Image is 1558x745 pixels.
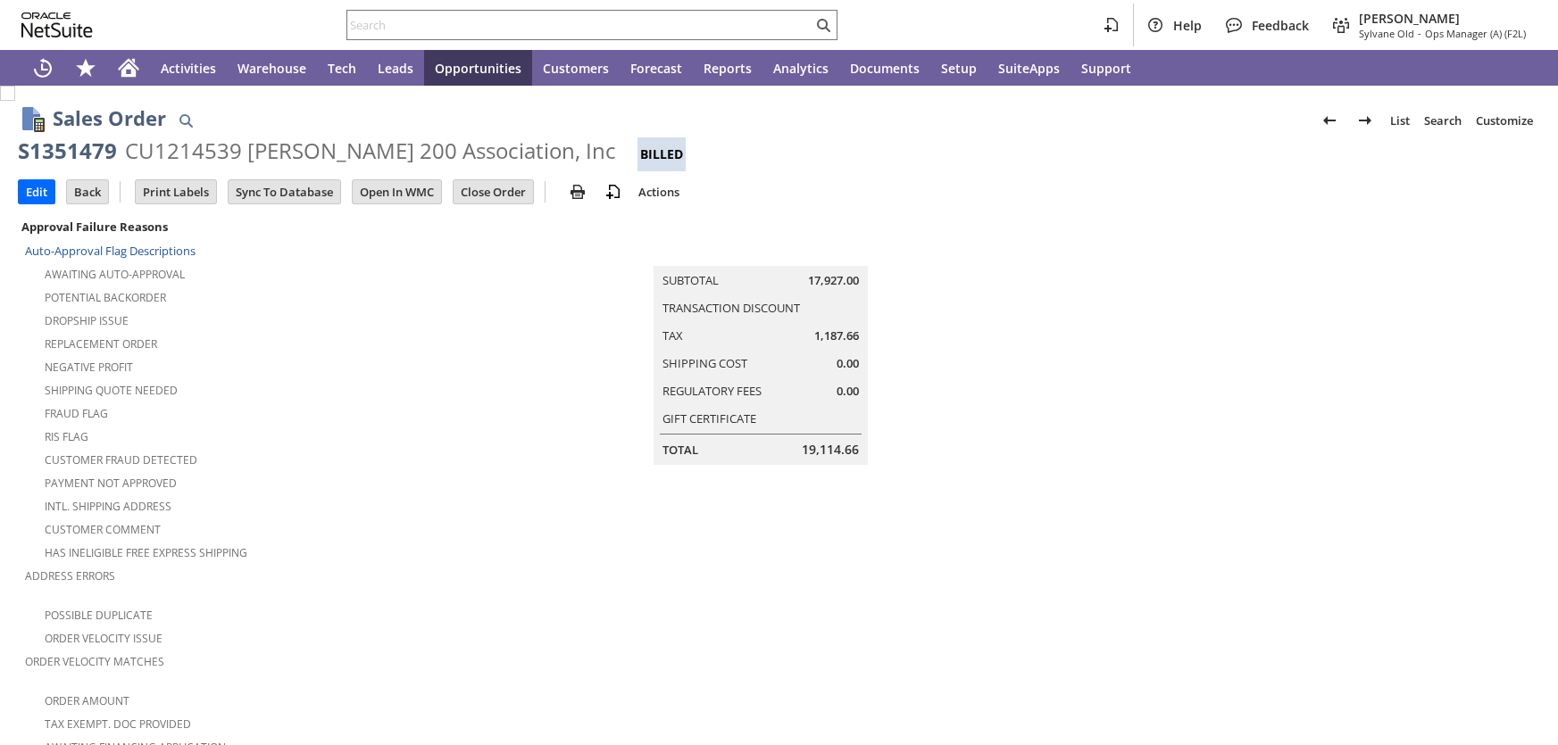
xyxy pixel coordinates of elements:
a: Subtotal [662,272,719,288]
span: - [1418,27,1421,40]
a: Warehouse [227,50,317,86]
input: Close Order [454,180,533,203]
a: SuiteApps [987,50,1071,86]
a: Tax Exempt. Doc Provided [45,716,191,732]
a: Forecast [620,50,693,86]
a: Search [1417,106,1469,135]
a: Setup [930,50,987,86]
a: Shipping Cost [662,355,747,371]
span: 0.00 [837,383,859,400]
img: Previous [1319,110,1340,131]
a: Transaction Discount [662,300,800,316]
a: Awaiting Auto-Approval [45,267,185,282]
a: Documents [839,50,930,86]
span: Leads [378,60,413,77]
span: Documents [850,60,920,77]
svg: Recent Records [32,57,54,79]
a: Intl. Shipping Address [45,499,171,514]
a: Replacement Order [45,336,157,352]
div: Billed [637,137,686,171]
span: Ops Manager (A) (F2L) [1425,27,1526,40]
span: Tech [328,60,356,77]
a: Reports [693,50,762,86]
span: Feedback [1252,17,1309,34]
img: Quick Find [175,110,196,131]
span: Sylvane Old [1359,27,1414,40]
div: S1351479 [18,137,117,165]
a: Total [662,442,698,458]
a: Analytics [762,50,839,86]
svg: Shortcuts [75,57,96,79]
input: Print Labels [136,180,216,203]
span: 19,114.66 [802,441,859,459]
a: Actions [631,184,687,200]
a: RIS flag [45,429,88,444]
input: Search [347,14,812,36]
div: Approval Failure Reasons [18,215,518,238]
span: Warehouse [237,60,306,77]
a: Tax [662,327,683,344]
span: Forecast [630,60,682,77]
span: Reports [704,60,752,77]
input: Back [67,180,108,203]
a: Order Amount [45,693,129,708]
a: Address Errors [25,568,115,584]
a: Auto-Approval Flag Descriptions [25,243,196,259]
a: Regulatory Fees [662,383,762,399]
span: Help [1173,17,1202,34]
a: List [1383,106,1417,135]
span: Analytics [773,60,829,77]
img: print.svg [567,181,588,203]
a: Order Velocity Issue [45,631,162,646]
span: [PERSON_NAME] [1359,10,1526,27]
span: Support [1081,60,1131,77]
span: Opportunities [435,60,521,77]
a: Support [1071,50,1142,86]
svg: Search [812,14,834,36]
a: Fraud Flag [45,406,108,421]
a: Gift Certificate [662,410,756,426]
a: Has Ineligible Free Express Shipping [45,545,247,560]
svg: logo [21,12,93,37]
span: 17,927.00 [808,272,859,289]
input: Open In WMC [353,180,441,203]
a: Order Velocity Matches [25,654,164,669]
caption: Summary [654,237,868,266]
a: Payment not approved [45,476,177,491]
a: Shipping Quote Needed [45,383,178,398]
a: Customize [1469,106,1540,135]
input: Edit [19,180,54,203]
a: Customer Fraud Detected [45,452,197,468]
a: Leads [367,50,424,86]
span: 1,187.66 [814,327,859,344]
svg: Home [118,57,139,79]
a: Dropship Issue [45,313,129,328]
a: Activities [150,50,227,86]
a: Tech [317,50,367,86]
span: SuiteApps [998,60,1060,77]
a: Possible Duplicate [45,608,153,623]
a: Customers [532,50,620,86]
div: CU1214539 [PERSON_NAME] 200 Association, Inc [125,137,616,165]
h1: Sales Order [53,103,166,133]
img: Next [1354,110,1376,131]
span: Setup [941,60,977,77]
span: Customers [543,60,609,77]
a: Opportunities [424,50,532,86]
input: Sync To Database [229,180,340,203]
a: Potential Backorder [45,290,166,305]
a: Recent Records [21,50,64,86]
img: add-record.svg [603,181,624,203]
span: Activities [161,60,216,77]
a: Negative Profit [45,360,133,375]
div: Shortcuts [64,50,107,86]
span: 0.00 [837,355,859,372]
a: Customer Comment [45,522,161,537]
a: Home [107,50,150,86]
